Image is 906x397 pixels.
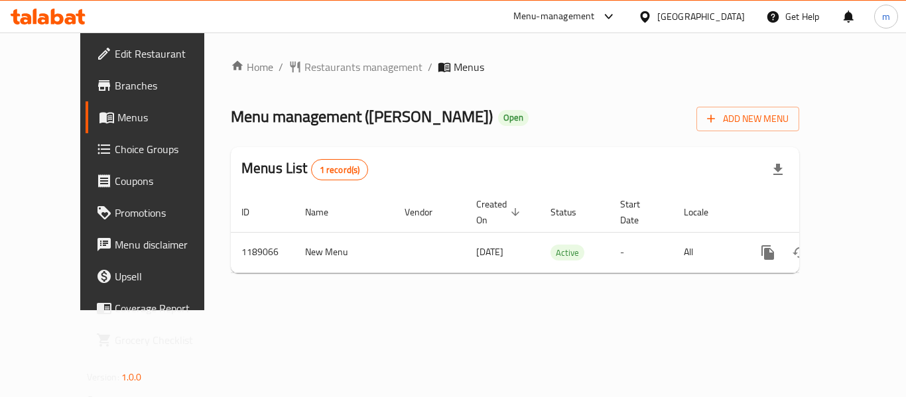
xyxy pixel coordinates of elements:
[115,205,221,221] span: Promotions
[115,332,221,348] span: Grocery Checklist
[294,232,394,272] td: New Menu
[405,204,450,220] span: Vendor
[117,109,221,125] span: Menus
[86,292,231,324] a: Coverage Report
[696,107,799,131] button: Add New Menu
[476,243,503,260] span: [DATE]
[550,245,584,260] span: Active
[86,260,231,292] a: Upsell
[115,173,221,189] span: Coupons
[231,59,273,75] a: Home
[684,204,726,220] span: Locale
[86,101,231,133] a: Menus
[241,158,368,180] h2: Menus List
[86,197,231,229] a: Promotions
[231,192,890,273] table: enhanced table
[673,232,742,272] td: All
[87,369,119,386] span: Version:
[550,204,594,220] span: Status
[86,70,231,101] a: Branches
[752,237,784,268] button: more
[742,192,890,233] th: Actions
[454,59,484,75] span: Menus
[498,110,529,126] div: Open
[428,59,432,75] li: /
[115,237,221,253] span: Menu disclaimer
[241,204,267,220] span: ID
[304,59,422,75] span: Restaurants management
[115,268,221,284] span: Upsell
[476,196,524,228] span: Created On
[86,38,231,70] a: Edit Restaurant
[498,112,529,123] span: Open
[115,46,221,62] span: Edit Restaurant
[231,101,493,131] span: Menu management ( [PERSON_NAME] )
[882,9,890,24] span: m
[305,204,346,220] span: Name
[620,196,657,228] span: Start Date
[657,9,745,24] div: [GEOGRAPHIC_DATA]
[86,229,231,260] a: Menu disclaimer
[86,165,231,197] a: Coupons
[86,133,231,165] a: Choice Groups
[115,78,221,93] span: Branches
[707,111,789,127] span: Add New Menu
[115,300,221,316] span: Coverage Report
[231,232,294,272] td: 1189066
[784,237,816,268] button: Change Status
[121,369,142,386] span: 1.0.0
[115,141,221,157] span: Choice Groups
[279,59,283,75] li: /
[513,9,595,25] div: Menu-management
[289,59,422,75] a: Restaurants management
[231,59,799,75] nav: breadcrumb
[312,164,368,176] span: 1 record(s)
[610,232,673,272] td: -
[86,324,231,356] a: Grocery Checklist
[311,159,369,180] div: Total records count
[762,154,794,186] div: Export file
